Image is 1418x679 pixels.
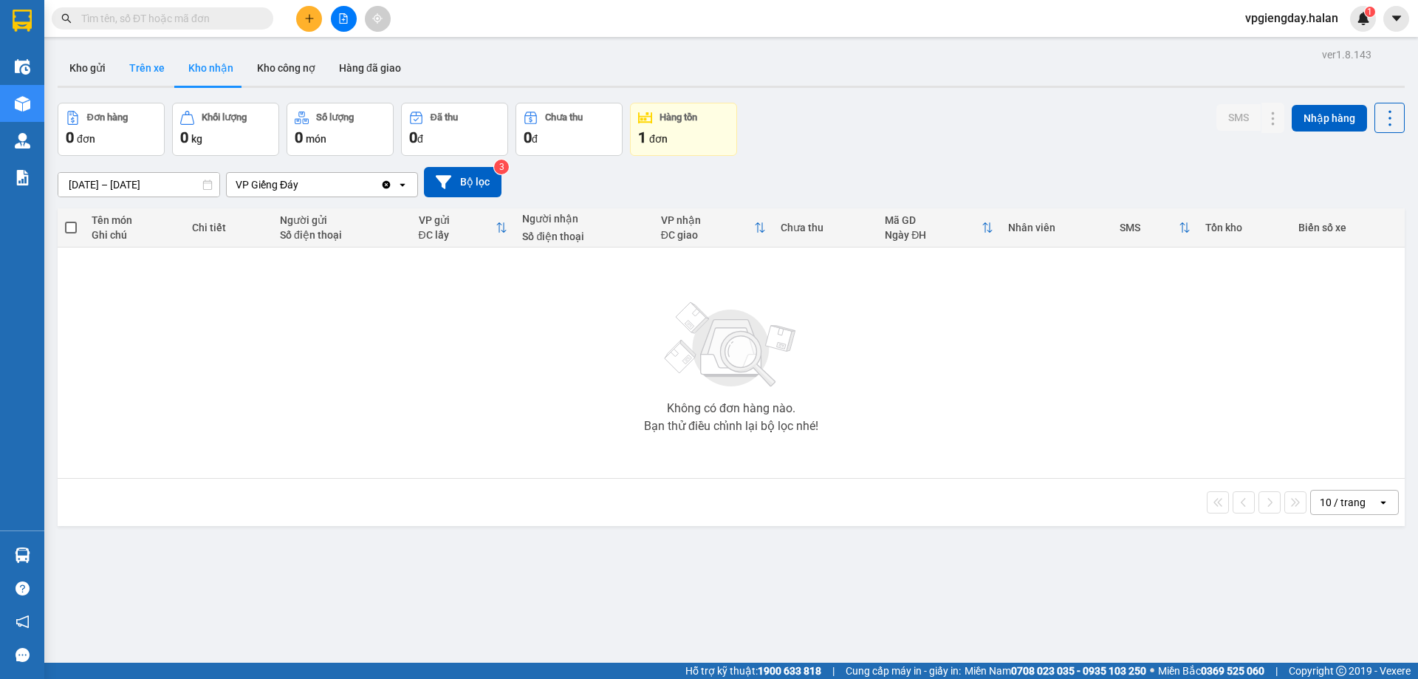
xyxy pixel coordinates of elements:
th: Toggle SortBy [877,208,1000,248]
span: | [1275,663,1278,679]
span: aim [372,13,383,24]
span: Cung cấp máy in - giấy in: [846,663,961,679]
div: Ghi chú [92,229,177,241]
span: Miền Nam [965,663,1146,679]
span: search [61,13,72,24]
span: 0 [180,129,188,146]
span: notification [16,615,30,629]
img: solution-icon [15,170,30,185]
button: Đã thu0đ [401,103,508,156]
button: Bộ lọc [424,167,501,197]
div: Mã GD [885,214,981,226]
span: 0 [295,129,303,146]
button: file-add [331,6,357,32]
div: Ngày ĐH [885,229,981,241]
img: logo-vxr [13,10,32,32]
button: Đơn hàng0đơn [58,103,165,156]
img: icon-new-feature [1357,12,1370,25]
img: warehouse-icon [15,96,30,112]
sup: 3 [494,160,509,174]
span: vpgiengday.halan [1233,9,1350,27]
img: warehouse-icon [15,133,30,149]
div: 10 / trang [1320,495,1366,510]
div: VP nhận [661,214,755,226]
img: warehouse-icon [15,59,30,75]
div: Đã thu [431,112,458,123]
div: Chưa thu [781,222,870,233]
span: question-circle [16,581,30,596]
strong: 0369 525 060 [1201,665,1264,677]
span: kg [191,133,202,145]
span: | [832,663,835,679]
div: Không có đơn hàng nào. [667,403,795,414]
div: Tồn kho [1205,222,1284,233]
button: Nhập hàng [1292,105,1367,132]
div: VP Giếng Đáy [236,177,298,192]
strong: 0708 023 035 - 0935 103 250 [1011,665,1146,677]
button: Hàng tồn1đơn [630,103,737,156]
span: Hỗ trợ kỹ thuật: [685,663,821,679]
img: logo.jpg [18,18,129,92]
div: ver 1.8.143 [1322,47,1371,63]
span: plus [304,13,315,24]
th: Toggle SortBy [411,208,516,248]
span: 1 [1367,7,1372,17]
strong: 1900 633 818 [758,665,821,677]
svg: open [397,179,408,191]
div: SMS [1120,222,1179,233]
span: ⚪️ [1150,668,1154,674]
button: Khối lượng0kg [172,103,279,156]
span: đ [417,133,423,145]
span: món [306,133,326,145]
div: ĐC lấy [419,229,496,241]
th: Toggle SortBy [654,208,774,248]
button: Trên xe [117,50,177,86]
img: warehouse-icon [15,547,30,563]
div: Đơn hàng [87,112,128,123]
span: 0 [66,129,74,146]
li: 271 - [PERSON_NAME] - [GEOGRAPHIC_DATA] - [GEOGRAPHIC_DATA] [138,36,617,55]
div: Số lượng [316,112,354,123]
th: Toggle SortBy [1112,208,1198,248]
div: Bạn thử điều chỉnh lại bộ lọc nhé! [644,420,818,432]
span: copyright [1336,666,1346,676]
span: đ [532,133,538,145]
div: Tên món [92,214,177,226]
svg: Clear value [380,179,392,191]
button: SMS [1216,104,1261,131]
div: VP gửi [419,214,496,226]
div: ĐC giao [661,229,755,241]
div: Số điện thoại [280,229,403,241]
span: Miền Bắc [1158,663,1264,679]
button: plus [296,6,322,32]
b: GỬI : VP Giếng Đáy [18,100,193,125]
span: caret-down [1390,12,1403,25]
div: Chi tiết [192,222,265,233]
div: Chưa thu [545,112,583,123]
input: Select a date range. [58,173,219,197]
div: Khối lượng [202,112,247,123]
input: Tìm tên, số ĐT hoặc mã đơn [81,10,256,27]
button: caret-down [1383,6,1409,32]
div: Số điện thoại [522,231,645,242]
div: Nhân viên [1008,222,1106,233]
div: Hàng tồn [660,112,697,123]
input: Selected VP Giếng Đáy. [300,177,301,192]
span: 0 [524,129,532,146]
span: 0 [409,129,417,146]
span: đơn [77,133,95,145]
div: Biển số xe [1298,222,1397,233]
span: 1 [638,129,646,146]
span: file-add [338,13,349,24]
button: aim [365,6,391,32]
img: svg+xml;base64,PHN2ZyBjbGFzcz0ibGlzdC1wbHVnX19zdmciIHhtbG5zPSJodHRwOi8vd3d3LnczLm9yZy8yMDAwL3N2Zy... [657,293,805,397]
button: Số lượng0món [287,103,394,156]
sup: 1 [1365,7,1375,17]
button: Kho gửi [58,50,117,86]
button: Kho nhận [177,50,245,86]
button: Chưa thu0đ [516,103,623,156]
span: message [16,648,30,662]
button: Kho công nợ [245,50,327,86]
div: Người nhận [522,213,645,225]
svg: open [1377,497,1389,508]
